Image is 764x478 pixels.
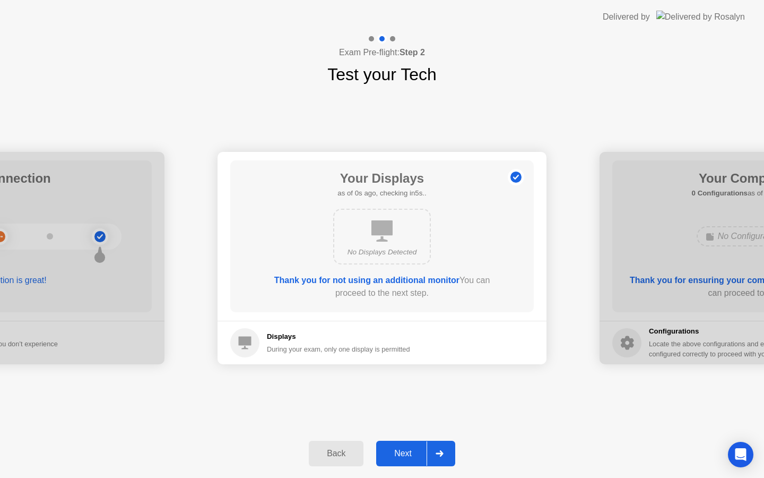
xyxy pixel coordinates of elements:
[376,441,455,466] button: Next
[267,344,410,354] div: During your exam, only one display is permitted
[339,46,425,59] h4: Exam Pre-flight:
[603,11,650,23] div: Delivered by
[267,331,410,342] h5: Displays
[261,274,503,300] div: You can proceed to the next step.
[312,449,360,458] div: Back
[274,276,459,285] b: Thank you for not using an additional monitor
[337,188,426,199] h5: as of 0s ago, checking in5s..
[728,442,753,467] div: Open Intercom Messenger
[309,441,363,466] button: Back
[379,449,427,458] div: Next
[343,247,421,258] div: No Displays Detected
[337,169,426,188] h1: Your Displays
[327,62,437,87] h1: Test your Tech
[400,48,425,57] b: Step 2
[656,11,745,23] img: Delivered by Rosalyn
